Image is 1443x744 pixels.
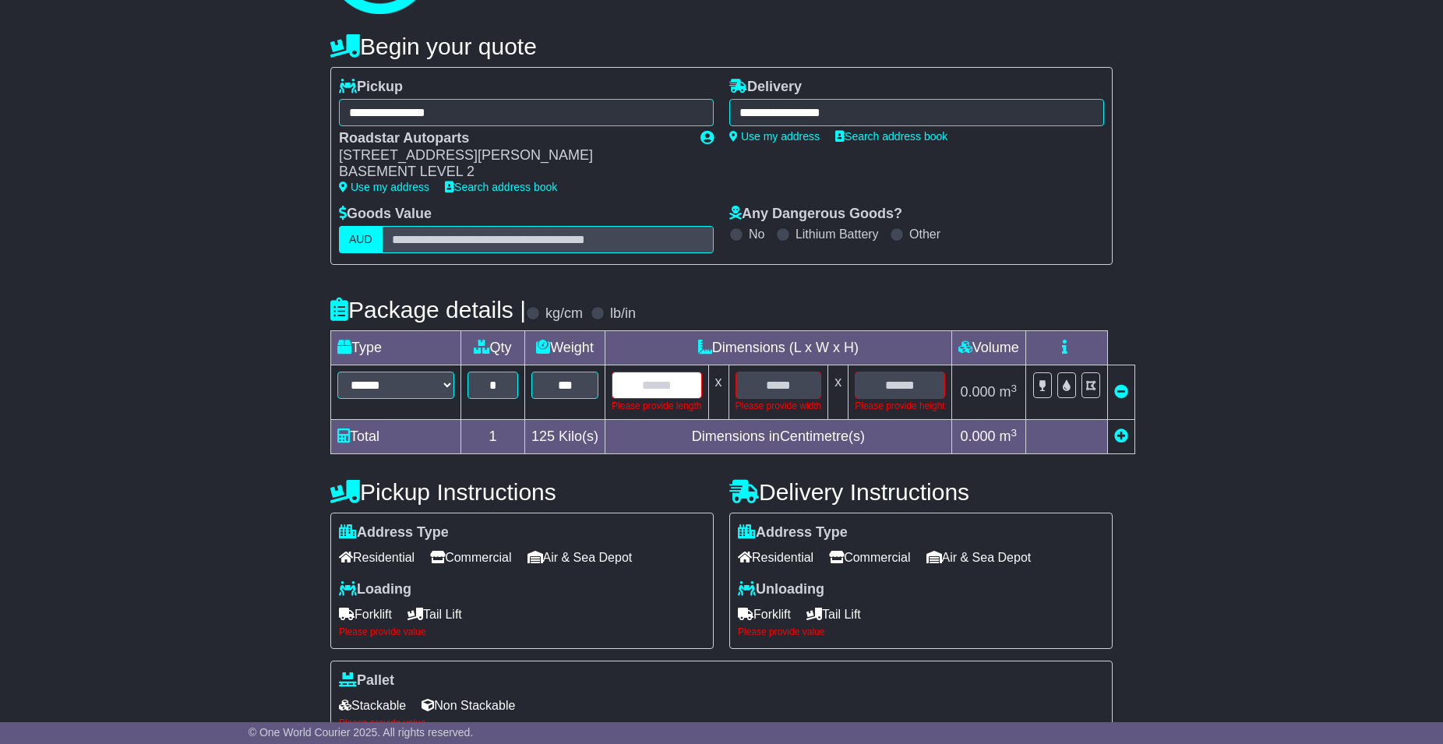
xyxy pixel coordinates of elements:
h4: Pickup Instructions [330,479,714,505]
td: 1 [461,420,525,454]
td: x [708,365,729,420]
a: Search address book [445,181,557,193]
td: Dimensions (L x W x H) [605,331,952,365]
a: Search address book [835,130,947,143]
td: Dimensions in Centimetre(s) [605,420,952,454]
td: Type [331,331,461,365]
span: Commercial [430,545,511,569]
td: Weight [525,331,605,365]
span: m [999,428,1017,444]
a: Add new item [1114,428,1128,444]
label: Pallet [339,672,394,689]
h4: Delivery Instructions [729,479,1113,505]
span: 0.000 [960,428,995,444]
a: Remove this item [1114,384,1128,400]
div: BASEMENT LEVEL 2 [339,164,685,181]
div: Please provide length [612,399,701,413]
div: Please provide value [339,718,1104,728]
div: Please provide width [736,399,822,413]
label: Address Type [339,524,449,541]
sup: 3 [1011,383,1017,394]
label: Loading [339,581,411,598]
span: © One World Courier 2025. All rights reserved. [249,726,474,739]
label: Pickup [339,79,403,96]
span: Residential [339,545,415,569]
a: Use my address [729,130,820,143]
label: Lithium Battery [796,227,879,242]
label: Any Dangerous Goods? [729,206,902,223]
label: Delivery [729,79,802,96]
div: Please provide height [855,399,944,413]
td: Kilo(s) [525,420,605,454]
span: Air & Sea Depot [527,545,633,569]
label: kg/cm [545,305,583,323]
h4: Begin your quote [330,33,1113,59]
label: Other [909,227,940,242]
span: 125 [531,428,555,444]
label: Unloading [738,581,824,598]
span: Forklift [339,602,392,626]
span: Tail Lift [806,602,861,626]
div: Roadstar Autoparts [339,130,685,147]
label: No [749,227,764,242]
label: Goods Value [339,206,432,223]
span: Forklift [738,602,791,626]
td: Total [331,420,461,454]
span: Residential [738,545,813,569]
label: lb/in [610,305,636,323]
div: Please provide value [339,626,705,637]
span: Stackable [339,693,406,718]
div: Please provide value [738,626,1104,637]
td: Volume [951,331,1025,365]
label: AUD [339,226,383,253]
span: Air & Sea Depot [926,545,1032,569]
span: Non Stackable [422,693,515,718]
td: x [828,365,849,420]
span: m [999,384,1017,400]
h4: Package details | [330,297,526,323]
span: Tail Lift [407,602,462,626]
div: [STREET_ADDRESS][PERSON_NAME] [339,147,685,164]
sup: 3 [1011,427,1017,439]
span: 0.000 [960,384,995,400]
label: Address Type [738,524,848,541]
a: Use my address [339,181,429,193]
span: Commercial [829,545,910,569]
td: Qty [461,331,525,365]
